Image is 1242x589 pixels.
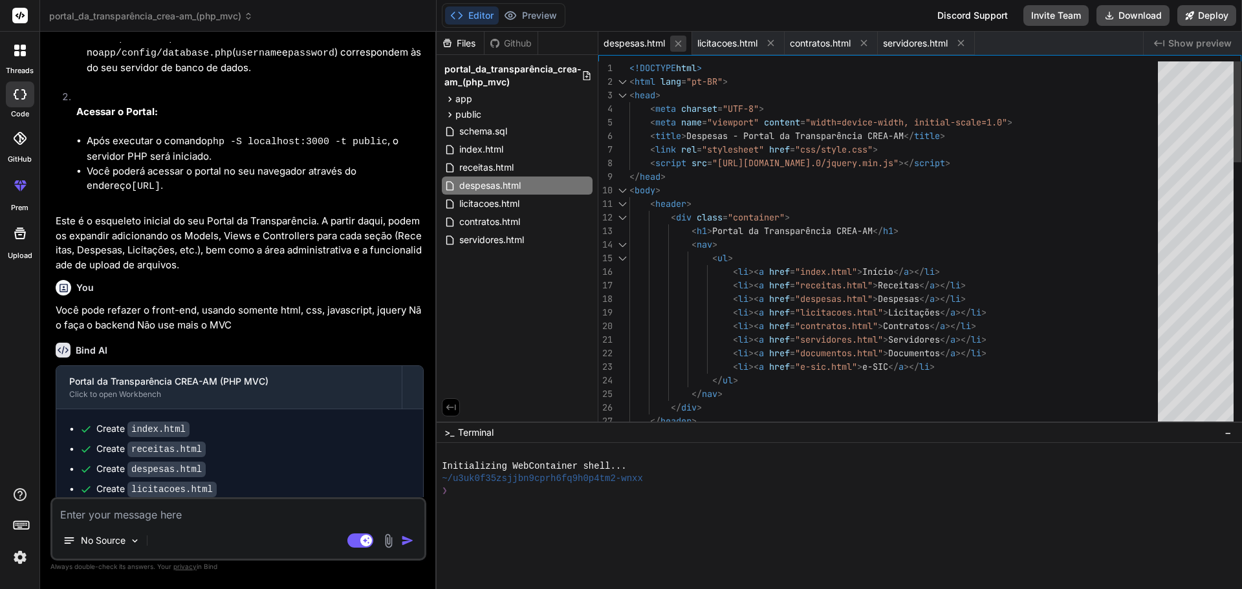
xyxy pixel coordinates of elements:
span: "viewport" [707,116,759,128]
span: li [971,334,981,345]
span: </ [893,266,904,277]
span: > [945,157,950,169]
span: receitas.html [458,160,515,175]
span: </ [940,347,950,359]
span: ></ [935,279,950,291]
span: a [759,279,764,291]
span: "width=device-width, initial-scale=1.0" [805,116,1007,128]
span: "index.html" [795,266,857,277]
span: head [635,89,655,101]
span: html [676,62,697,74]
div: 14 [598,238,613,252]
span: > [878,320,883,332]
span: "receitas.html" [795,279,873,291]
span: meta [655,103,676,114]
span: < [733,334,738,345]
div: 8 [598,156,613,170]
span: > [717,388,723,400]
span: > [692,415,697,427]
div: 12 [598,211,613,224]
code: php -S localhost:3000 -t public [207,136,387,147]
button: Download [1096,5,1170,26]
span: = [790,279,795,291]
span: header [655,198,686,209]
span: "contratos.html" [795,320,878,332]
span: "css/style.css" [795,144,873,155]
span: > [1007,116,1012,128]
span: li [919,361,930,372]
span: a [930,279,935,291]
span: < [650,103,655,114]
span: > [883,334,888,345]
span: </ [919,293,930,305]
span: < [733,293,738,305]
span: name [681,116,702,128]
span: index.html [458,142,505,157]
span: a [950,334,955,345]
button: Editor [445,6,499,25]
span: li [738,279,748,291]
button: Portal da Transparência CREA-AM (PHP MVC)Click to open Workbench [56,366,402,409]
span: Início [862,266,893,277]
span: ></ [955,306,971,318]
span: "stylesheet" [702,144,764,155]
div: Click to collapse the range. [614,252,631,265]
span: "licitacoes.html" [795,306,883,318]
code: licitacoes.html [127,482,217,497]
div: Click to collapse the range. [614,197,631,211]
span: >< [748,306,759,318]
label: threads [6,65,34,76]
span: a [904,266,909,277]
span: contratos.html [458,214,521,230]
span: = [681,76,686,87]
span: li [971,306,981,318]
span: nav [702,388,717,400]
span: href [769,306,790,318]
span: > [655,89,660,101]
span: > [930,361,935,372]
span: title [655,130,681,142]
span: li [738,320,748,332]
span: a [759,266,764,277]
span: > [723,76,728,87]
span: div [681,402,697,413]
span: >< [748,361,759,372]
span: > [686,198,692,209]
span: < [650,198,655,209]
span: < [671,211,676,223]
span: script [914,157,945,169]
p: Este é o esqueleto inicial do seu Portal da Transparência. A partir daqui, podemos expandir adici... [56,214,424,272]
span: script [655,157,686,169]
code: index.html [127,422,190,437]
div: 23 [598,360,613,374]
span: content [764,116,800,128]
label: GitHub [8,154,32,165]
span: Contratos [883,320,930,332]
div: 11 [598,197,613,211]
img: Pick Models [129,535,140,546]
span: > [707,225,712,237]
span: = [790,347,795,359]
div: Files [437,37,484,50]
div: Click to collapse the range. [614,238,631,252]
span: > [712,239,717,250]
div: Github [485,37,538,50]
span: href [769,266,790,277]
div: 13 [598,224,613,238]
span: </ [930,320,940,332]
span: a [940,320,945,332]
h6: Bind AI [76,344,107,357]
span: Despesas - Portal da Transparência CREA-AM [686,130,904,142]
span: = [723,211,728,223]
div: 19 [598,306,613,319]
span: nav [697,239,712,250]
span: Initializing WebContainer shell... [442,460,627,473]
label: Upload [8,250,32,261]
span: </ [888,361,899,372]
span: a [930,293,935,305]
p: Você pode refazer o front-end, usando somente html, css, javascript, jquery Não faça o backend Nã... [56,303,424,332]
span: < [650,116,655,128]
span: > [857,361,862,372]
span: Servidores [888,334,940,345]
span: meta [655,116,676,128]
